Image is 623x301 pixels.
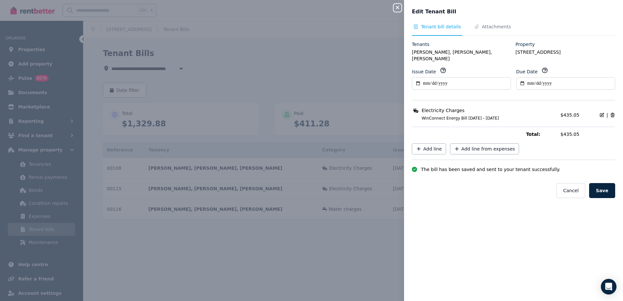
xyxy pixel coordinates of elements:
span: Add line from expenses [461,146,515,152]
label: Tenants [412,41,429,48]
label: Due Date [516,68,538,75]
div: Open Intercom Messenger [601,279,616,294]
span: Edit Tenant Bill [412,8,456,16]
label: Property [515,41,535,48]
span: Electricity Charges [422,107,465,114]
legend: [STREET_ADDRESS] [515,49,615,55]
legend: [PERSON_NAME], [PERSON_NAME], [PERSON_NAME] [412,49,512,62]
span: Attachments [482,23,511,30]
button: Save [589,183,615,198]
label: Issue Date [412,68,436,75]
button: Add line [412,143,446,154]
span: The bill has been saved and sent to your tenant successfully. [421,166,560,173]
button: Add line from expenses [450,143,519,154]
span: Total: [526,131,557,137]
span: $435.05 [560,112,579,118]
span: Add line [423,146,442,152]
span: WinConnect Energy Bill [DATE] - [DATE] [414,116,557,121]
button: Cancel [557,183,585,198]
span: Tenant bill details [421,23,461,30]
span: | [606,112,608,118]
nav: Tabs [412,23,615,36]
span: $435.05 [560,131,615,137]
